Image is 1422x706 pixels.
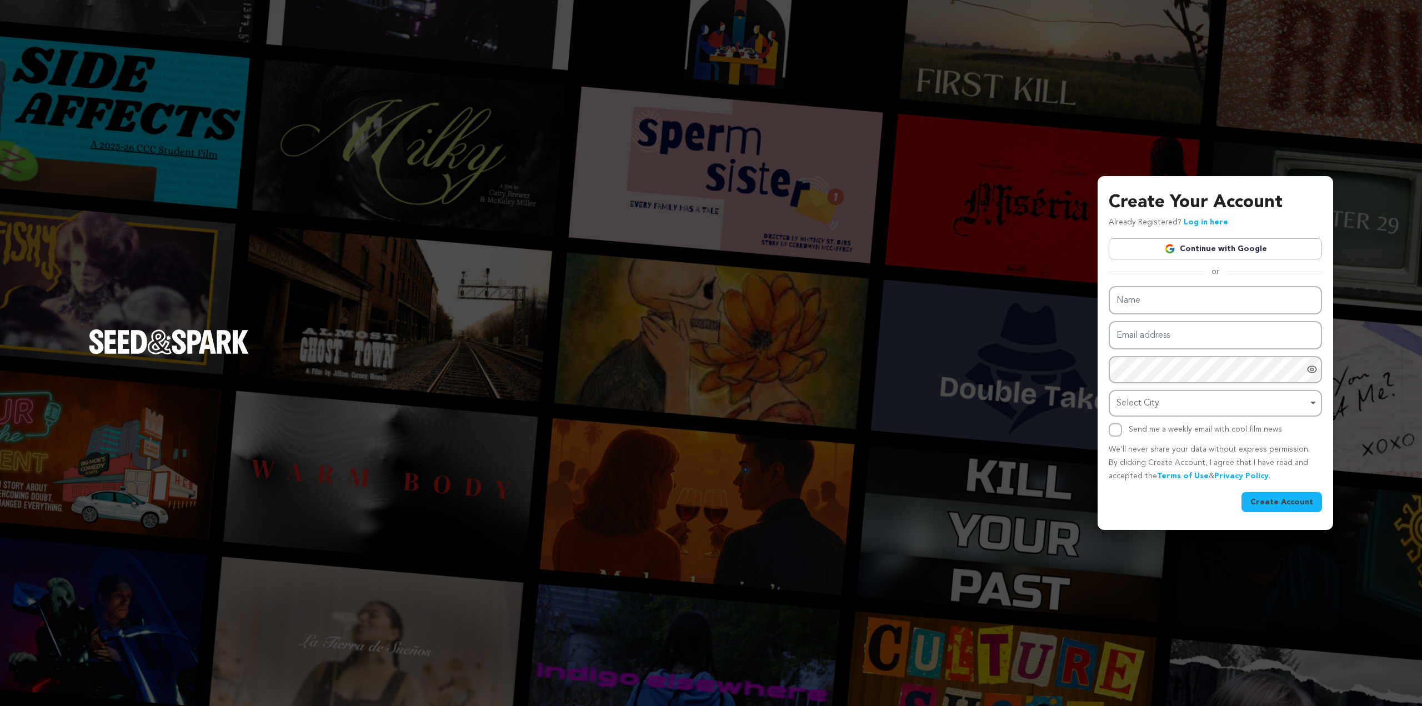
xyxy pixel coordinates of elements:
p: Already Registered? [1109,216,1228,229]
input: Name [1109,286,1322,314]
a: Seed&Spark Homepage [89,329,249,376]
div: Select City [1116,395,1308,412]
label: Send me a weekly email with cool film news [1129,425,1282,433]
h3: Create Your Account [1109,189,1322,216]
a: Log in here [1184,218,1228,226]
a: Show password as plain text. Warning: this will display your password on the screen. [1306,364,1318,375]
span: or [1205,266,1226,277]
p: We’ll never share your data without express permission. By clicking Create Account, I agree that ... [1109,443,1322,483]
input: Email address [1109,321,1322,349]
button: Create Account [1241,492,1322,512]
img: Google logo [1164,243,1175,254]
a: Terms of Use [1157,472,1209,480]
a: Privacy Policy [1214,472,1269,480]
img: Seed&Spark Logo [89,329,249,354]
a: Continue with Google [1109,238,1322,259]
